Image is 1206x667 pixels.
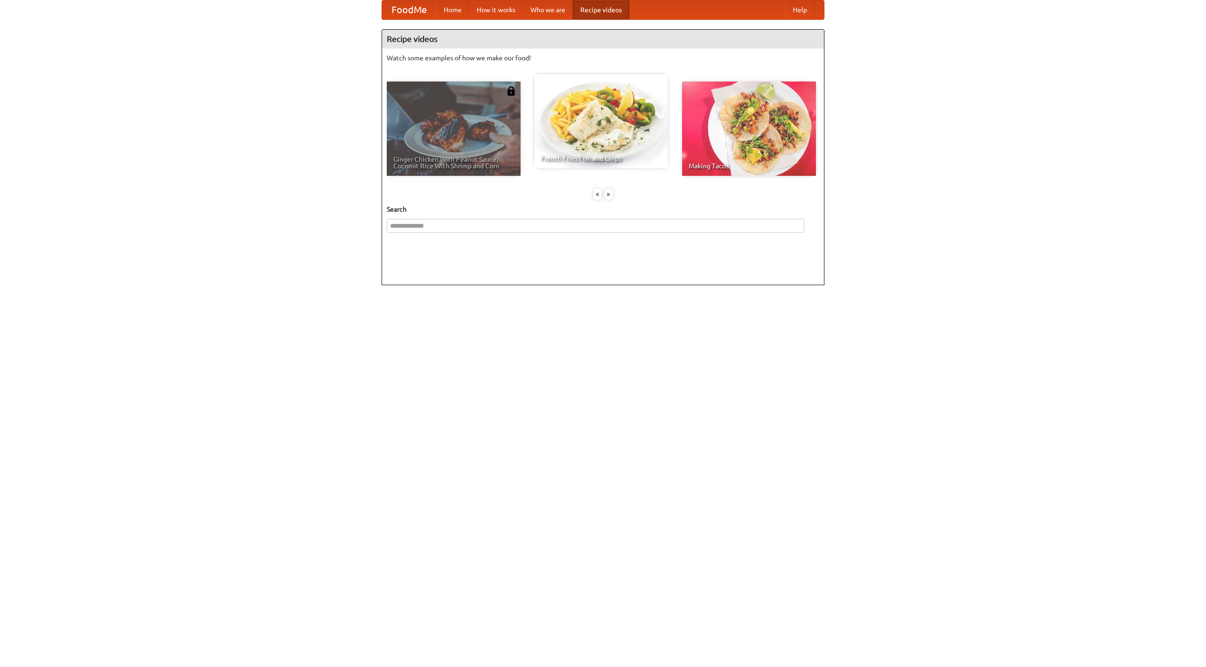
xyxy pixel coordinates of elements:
h5: Search [387,205,819,214]
a: French Fries Fish and Chips [534,74,668,168]
a: FoodMe [382,0,436,19]
a: How it works [469,0,523,19]
img: 483408.png [506,86,516,96]
a: Help [785,0,815,19]
div: « [593,188,602,200]
a: Who we are [523,0,573,19]
span: French Fries Fish and Chips [541,155,661,162]
span: Making Tacos [689,163,809,169]
a: Recipe videos [573,0,629,19]
h4: Recipe videos [382,30,824,49]
a: Home [436,0,469,19]
p: Watch some examples of how we make our food! [387,53,819,63]
div: » [604,188,613,200]
a: Making Tacos [682,82,816,176]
